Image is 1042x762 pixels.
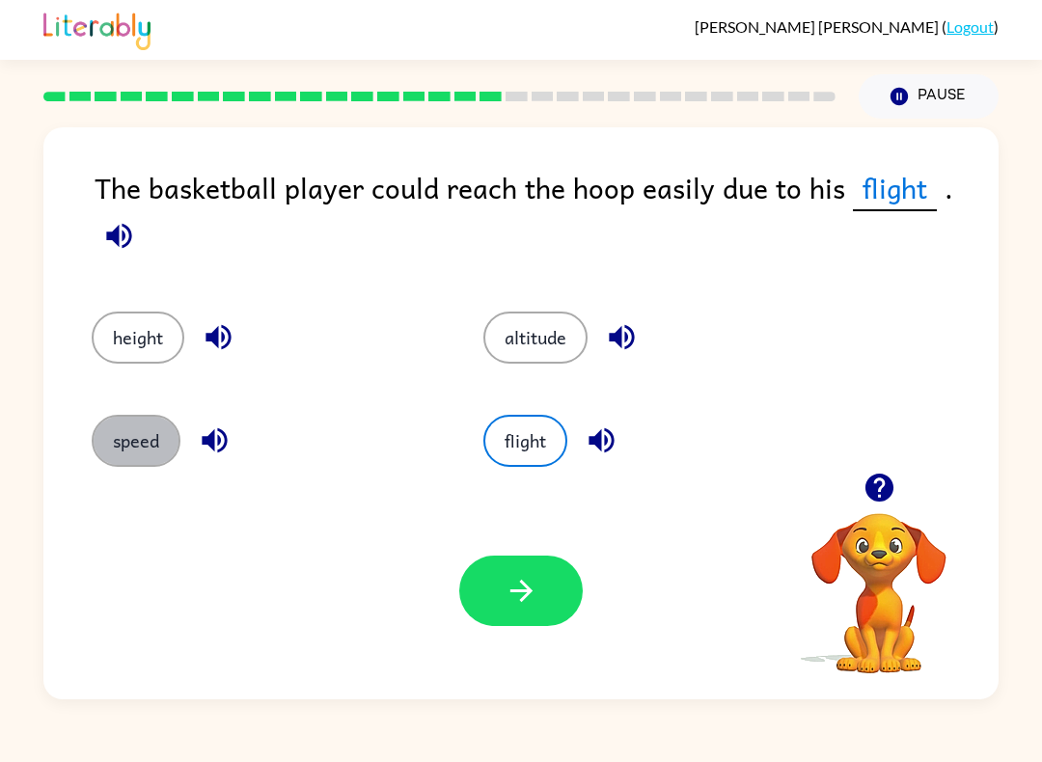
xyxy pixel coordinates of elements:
[95,166,999,273] div: The basketball player could reach the hoop easily due to his .
[43,8,151,50] img: Literably
[859,74,999,119] button: Pause
[92,312,184,364] button: height
[92,415,180,467] button: speed
[782,483,975,676] video: Your browser must support playing .mp4 files to use Literably. Please try using another browser.
[695,17,999,36] div: ( )
[695,17,942,36] span: [PERSON_NAME] [PERSON_NAME]
[853,166,937,211] span: flight
[946,17,994,36] a: Logout
[483,415,567,467] button: flight
[483,312,588,364] button: altitude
